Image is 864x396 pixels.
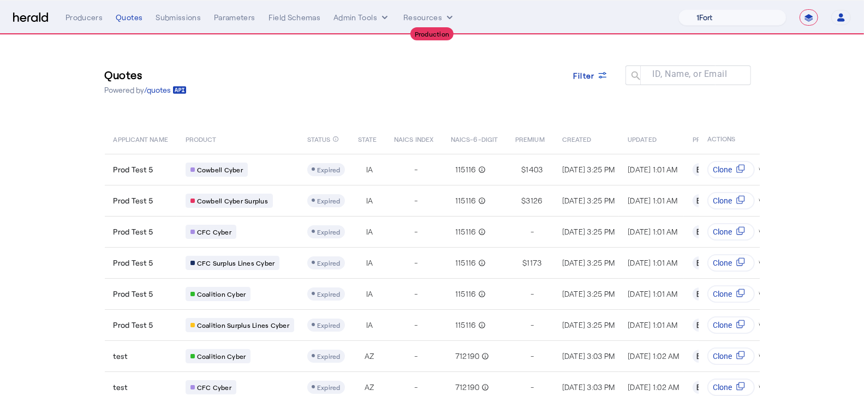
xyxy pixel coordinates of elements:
div: Producers [65,12,103,23]
span: [DATE] 3:25 PM [562,320,615,329]
span: - [414,226,418,237]
span: UPDATED [628,133,657,144]
span: Expired [317,259,341,267]
span: 3126 [526,195,543,206]
span: Expired [317,290,341,298]
span: test [114,382,128,393]
span: Filter [573,70,595,81]
button: Clone [708,285,755,303]
mat-icon: info_outline [476,164,486,175]
button: Clone [708,192,755,209]
span: [DATE] 1:01 AM [628,165,678,174]
span: 712190 [455,351,480,362]
mat-icon: info_outline [480,351,490,362]
span: 115116 [455,195,476,206]
span: Cowbell Cyber [197,165,243,174]
div: B [693,194,706,207]
span: 1173 [527,257,542,268]
span: APPLICANT NAME [114,133,168,144]
span: [DATE] 3:03 PM [562,382,615,392]
span: Prod Test 5 [114,289,153,299]
span: STATUS [307,133,331,144]
span: Coalition Surplus Lines Cyber [197,321,289,329]
span: [DATE] 1:01 AM [628,196,678,205]
div: Submissions [156,12,201,23]
span: [DATE] 3:25 PM [562,196,615,205]
span: [DATE] 1:01 AM [628,227,678,236]
div: B [693,163,706,176]
span: Expired [317,321,341,329]
div: B [693,319,706,332]
button: Clone [708,161,755,178]
div: Field Schemas [269,12,321,23]
button: Clone [708,347,755,365]
span: IA [366,164,373,175]
span: - [531,226,534,237]
span: [DATE] 3:25 PM [562,289,615,298]
img: Herald Logo [13,13,48,23]
span: Clone [713,351,732,362]
span: - [414,351,418,362]
span: [DATE] 1:01 AM [628,258,678,267]
span: 712190 [455,382,480,393]
p: Powered by [105,85,187,95]
button: Clone [708,223,755,241]
span: Expired [317,197,341,205]
span: test [114,351,128,362]
button: Clone [708,379,755,396]
div: B [693,225,706,238]
span: [DATE] 1:01 AM [628,289,678,298]
mat-label: ID, Name, or Email [652,69,727,80]
div: Quotes [116,12,142,23]
mat-icon: info_outline [332,133,339,145]
span: AZ [365,382,374,393]
span: Prod Test 5 [114,226,153,237]
span: - [531,382,534,393]
span: [DATE] 1:02 AM [628,382,680,392]
span: [DATE] 1:01 AM [628,320,678,329]
span: - [531,289,534,299]
span: CFC Cyber [197,383,231,392]
span: - [414,195,418,206]
mat-icon: info_outline [476,226,486,237]
span: $ [522,257,527,268]
mat-icon: info_outline [476,195,486,206]
span: Cowbell Cyber Surplus [197,196,268,205]
div: B [693,381,706,394]
div: Parameters [214,12,255,23]
span: [DATE] 3:25 PM [562,258,615,267]
span: 115116 [455,164,476,175]
span: - [414,164,418,175]
span: Expired [317,383,341,391]
span: - [414,320,418,331]
span: Expired [317,352,341,360]
span: - [531,351,534,362]
span: Coalition Cyber [197,290,246,298]
span: 1403 [526,164,543,175]
span: [DATE] 1:02 AM [628,351,680,361]
span: PRODUCT [186,133,217,144]
span: Clone [713,226,732,237]
button: Clone [708,254,755,272]
span: NAICS INDEX [394,133,433,144]
span: CFC Cyber [197,227,231,236]
span: IA [366,320,373,331]
span: 115116 [455,320,476,331]
span: Coalition Cyber [197,352,246,361]
span: - [414,257,418,268]
span: 115116 [455,226,476,237]
span: Clone [713,289,732,299]
div: B [693,350,706,363]
div: B [693,256,706,269]
mat-icon: info_outline [476,320,486,331]
span: Clone [713,164,732,175]
span: AZ [365,351,374,362]
span: Clone [713,195,732,206]
span: CFC Surplus Lines Cyber [197,259,275,267]
span: [DATE] 3:03 PM [562,351,615,361]
span: 115116 [455,257,476,268]
span: Prod Test 5 [114,320,153,331]
span: [DATE] 3:25 PM [562,227,615,236]
span: Prod Test 5 [114,257,153,268]
span: Expired [317,228,341,236]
